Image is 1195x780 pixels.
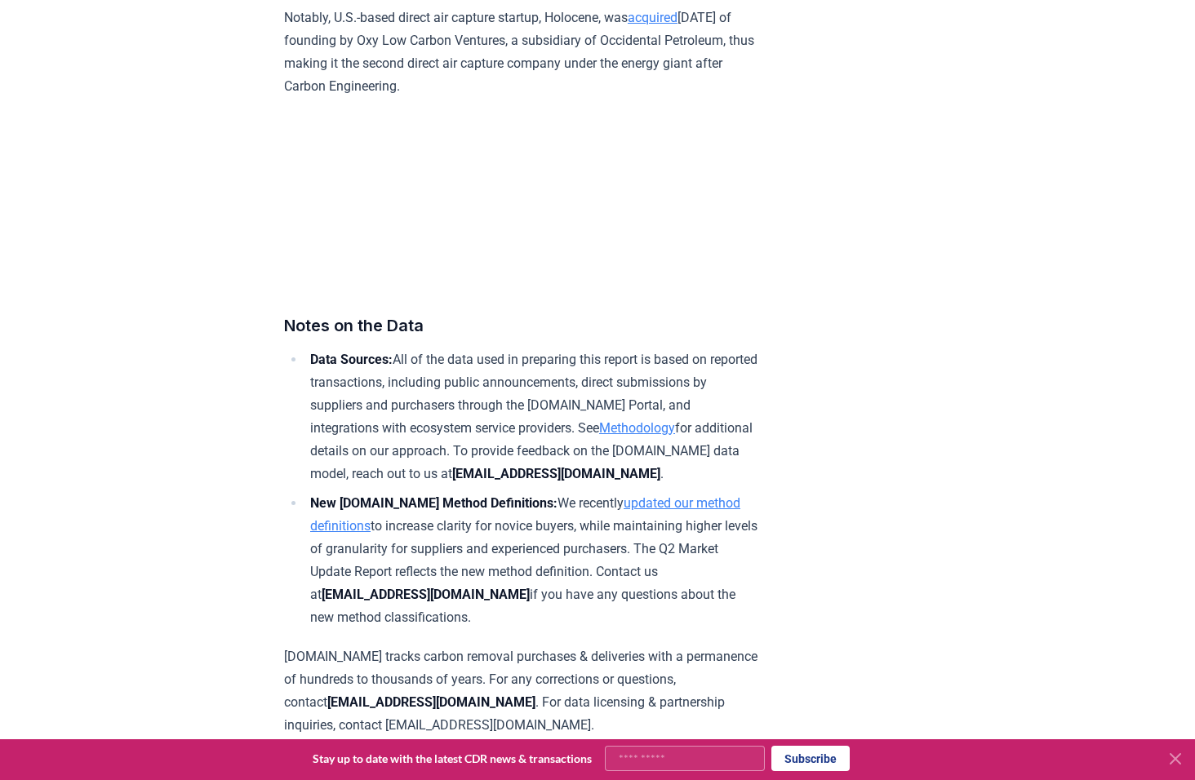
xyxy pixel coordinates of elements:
a: updated our method definitions [310,495,740,534]
li: We recently to increase clarity for novice buyers, while maintaining higher levels of granularity... [305,492,762,629]
strong: Data Sources: [310,352,393,367]
h3: Notes on the Data [284,312,762,339]
iframe: Split Bars [284,114,762,286]
p: Notably, U.S.-based direct air capture startup, Holocene, was [DATE] of founding by Oxy Low Carbo... [284,7,762,98]
a: Methodology [599,420,675,436]
strong: [EMAIL_ADDRESS][DOMAIN_NAME] [327,694,535,710]
strong: [EMAIL_ADDRESS][DOMAIN_NAME] [322,587,530,602]
p: [DOMAIN_NAME] tracks carbon removal purchases & deliveries with a permanence of hundreds to thous... [284,645,762,737]
li: All of the data used in preparing this report is based on reported transactions, including public... [305,348,762,485]
strong: [EMAIL_ADDRESS][DOMAIN_NAME] [452,466,660,481]
strong: New [DOMAIN_NAME] Method Definitions: [310,495,558,511]
a: acquired [628,10,677,25]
